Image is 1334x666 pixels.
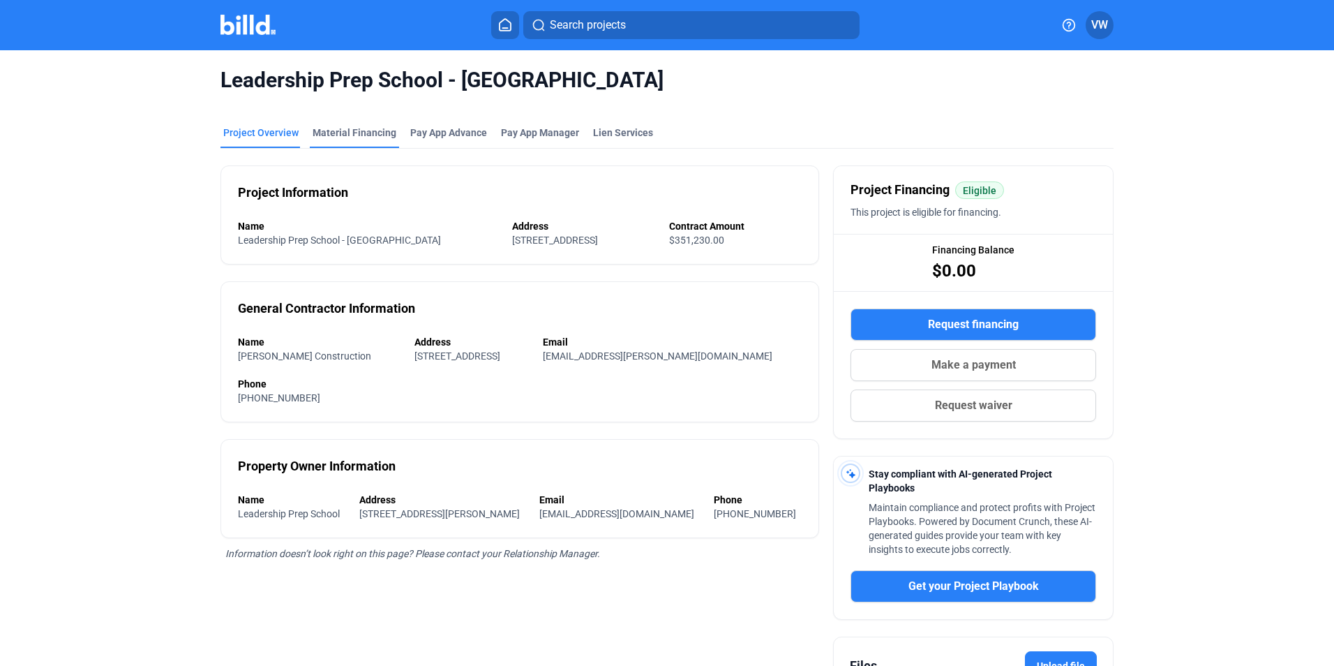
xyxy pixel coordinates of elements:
[238,392,320,404] span: [PHONE_NUMBER]
[359,493,525,507] div: Address
[359,508,520,519] span: [STREET_ADDRESS][PERSON_NAME]
[238,493,345,507] div: Name
[238,508,340,519] span: Leadership Prep School
[238,235,441,246] span: Leadership Prep School - [GEOGRAPHIC_DATA]
[512,219,655,233] div: Address
[550,17,626,34] span: Search projects
[1091,17,1108,34] span: VW
[539,508,694,519] span: [EMAIL_ADDRESS][DOMAIN_NAME]
[714,493,802,507] div: Phone
[238,457,396,476] div: Property Owner Information
[931,357,1016,373] span: Make a payment
[669,219,802,233] div: Contract Amount
[512,235,598,246] span: [STREET_ADDRESS]
[932,260,976,282] span: $0.00
[238,299,415,318] div: General Contractor Information
[238,335,400,349] div: Name
[313,126,396,140] div: Material Financing
[714,508,796,519] span: [PHONE_NUMBER]
[928,316,1019,333] span: Request financing
[414,350,500,362] span: [STREET_ADDRESS]
[410,126,487,140] div: Pay App Advance
[935,397,1012,414] span: Request waiver
[501,126,579,140] span: Pay App Manager
[238,350,371,362] span: [PERSON_NAME] Construction
[220,15,276,35] img: Billd Company Logo
[238,377,802,391] div: Phone
[869,468,1052,494] span: Stay compliant with AI-generated Project Playbooks
[543,335,802,349] div: Email
[220,67,1114,94] span: Leadership Prep School - [GEOGRAPHIC_DATA]
[908,578,1039,595] span: Get your Project Playbook
[414,335,530,349] div: Address
[869,502,1095,555] span: Maintain compliance and protect profits with Project Playbooks. Powered by Document Crunch, these...
[539,493,700,507] div: Email
[955,182,1004,199] mat-chip: Eligible
[543,350,772,362] span: [EMAIL_ADDRESS][PERSON_NAME][DOMAIN_NAME]
[850,180,950,200] span: Project Financing
[669,235,724,246] span: $351,230.00
[238,183,348,202] div: Project Information
[593,126,653,140] div: Lien Services
[850,207,1001,218] span: This project is eligible for financing.
[225,548,600,559] span: Information doesn’t look right on this page? Please contact your Relationship Manager.
[238,219,498,233] div: Name
[932,243,1014,257] span: Financing Balance
[223,126,299,140] div: Project Overview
